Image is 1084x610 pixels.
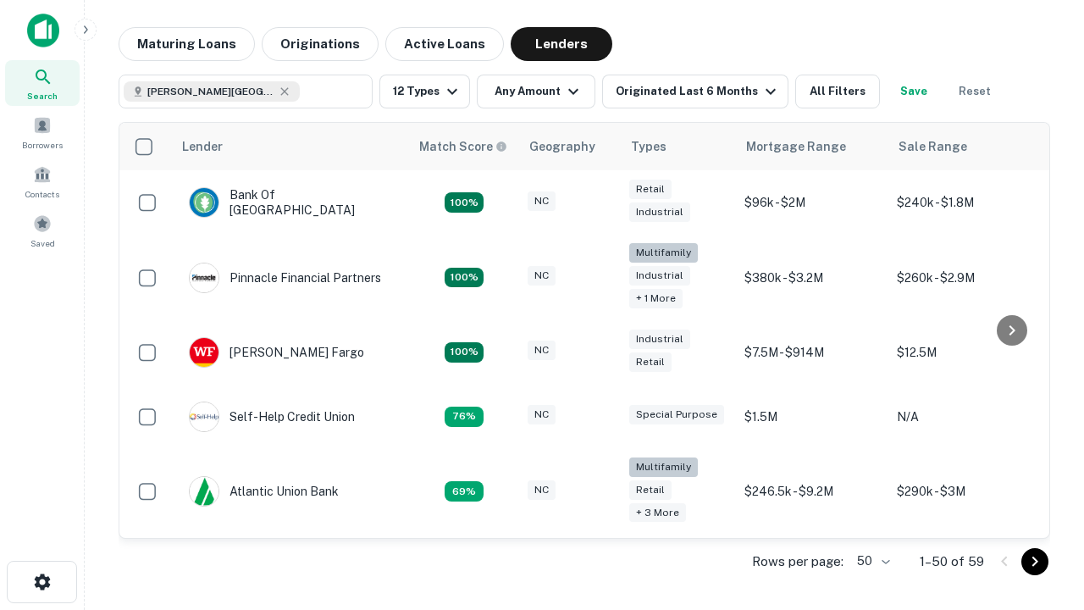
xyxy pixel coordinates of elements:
div: NC [528,405,556,424]
span: Search [27,89,58,103]
div: Bank Of [GEOGRAPHIC_DATA] [189,187,392,218]
div: Industrial [629,330,690,349]
div: Multifamily [629,243,698,263]
button: Originations [262,27,379,61]
td: $246.5k - $9.2M [736,449,888,535]
button: Any Amount [477,75,595,108]
td: $290k - $3M [888,449,1041,535]
div: Mortgage Range [746,136,846,157]
div: Retail [629,352,672,372]
button: Reset [948,75,1002,108]
th: Mortgage Range [736,123,888,170]
th: Lender [172,123,409,170]
span: Contacts [25,187,59,201]
td: $240k - $1.8M [888,170,1041,235]
td: $1.5M [736,385,888,449]
button: Lenders [511,27,612,61]
div: NC [528,341,556,360]
div: + 3 more [629,503,686,523]
div: Matching Properties: 11, hasApolloMatch: undefined [445,407,484,427]
span: Borrowers [22,138,63,152]
th: Types [621,123,736,170]
th: Sale Range [888,123,1041,170]
button: Maturing Loans [119,27,255,61]
td: $96k - $2M [736,170,888,235]
td: N/A [888,385,1041,449]
div: 50 [850,549,893,574]
span: [PERSON_NAME][GEOGRAPHIC_DATA], [GEOGRAPHIC_DATA] [147,84,274,99]
div: Matching Properties: 15, hasApolloMatch: undefined [445,342,484,363]
div: NC [528,191,556,211]
div: Lender [182,136,223,157]
img: picture [190,402,218,431]
div: Industrial [629,202,690,222]
span: Saved [30,236,55,250]
div: Self-help Credit Union [189,402,355,432]
div: Matching Properties: 26, hasApolloMatch: undefined [445,268,484,288]
img: picture [190,188,218,217]
p: 1–50 of 59 [920,552,984,572]
div: [PERSON_NAME] Fargo [189,337,364,368]
button: 12 Types [379,75,470,108]
div: Geography [529,136,595,157]
div: Special Purpose [629,405,724,424]
div: Sale Range [899,136,967,157]
div: Retail [629,180,672,199]
a: Saved [5,208,80,253]
td: $7.5M - $914M [736,320,888,385]
div: Industrial [629,266,690,286]
div: Matching Properties: 10, hasApolloMatch: undefined [445,481,484,502]
td: $12.5M [888,320,1041,385]
button: Go to next page [1021,548,1048,575]
div: Originated Last 6 Months [616,81,781,102]
div: Matching Properties: 15, hasApolloMatch: undefined [445,192,484,213]
iframe: Chat Widget [999,420,1084,502]
img: capitalize-icon.png [27,14,59,47]
button: All Filters [795,75,880,108]
h6: Match Score [419,137,504,156]
img: picture [190,477,218,506]
img: picture [190,338,218,367]
p: Rows per page: [752,552,843,572]
th: Capitalize uses an advanced AI algorithm to match your search with the best lender. The match sco... [409,123,519,170]
button: Save your search to get updates of matches that match your search criteria. [887,75,941,108]
img: picture [190,263,218,292]
td: $260k - $2.9M [888,235,1041,320]
th: Geography [519,123,621,170]
a: Borrowers [5,109,80,155]
button: Active Loans [385,27,504,61]
div: NC [528,480,556,500]
div: Pinnacle Financial Partners [189,263,381,293]
button: Originated Last 6 Months [602,75,788,108]
td: $380k - $3.2M [736,235,888,320]
a: Contacts [5,158,80,204]
div: Atlantic Union Bank [189,476,339,507]
div: Retail [629,480,672,500]
div: NC [528,266,556,286]
a: Search [5,60,80,106]
div: Capitalize uses an advanced AI algorithm to match your search with the best lender. The match sco... [419,137,507,156]
div: Types [631,136,666,157]
div: Multifamily [629,457,698,477]
div: + 1 more [629,289,683,308]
